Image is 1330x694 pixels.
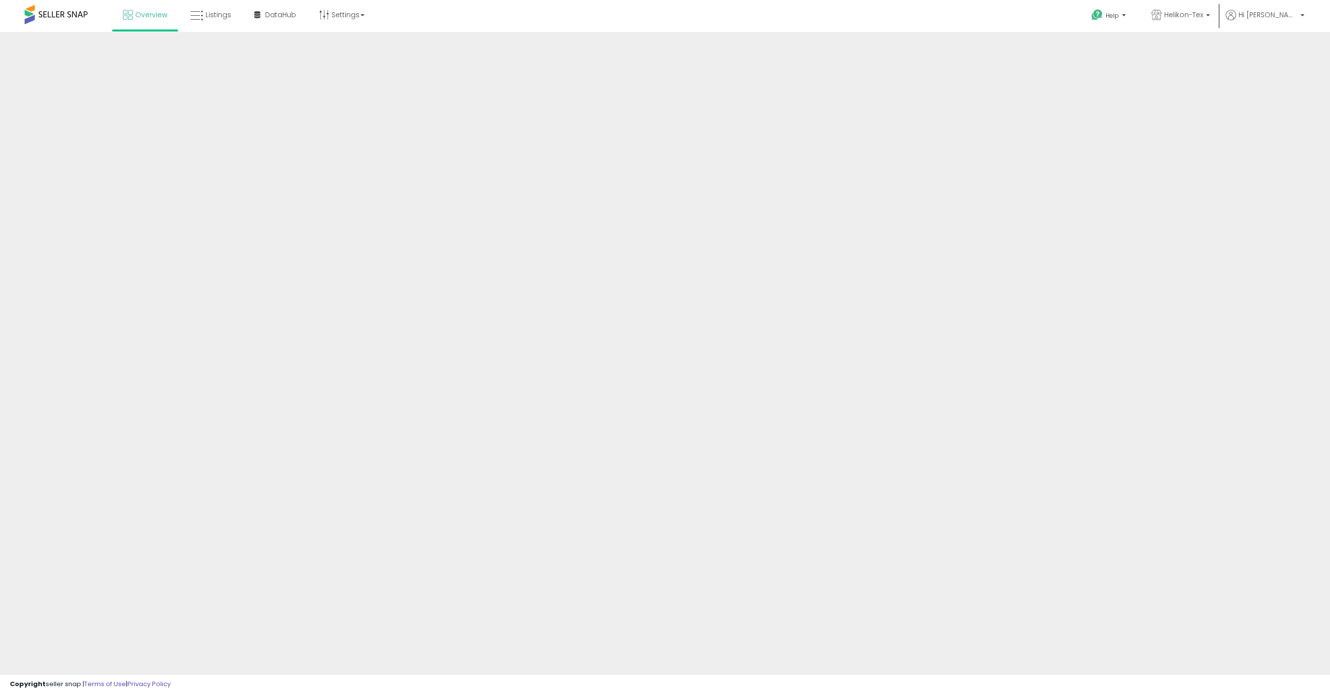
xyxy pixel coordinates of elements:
[1164,10,1203,20] span: Helikon-Tex
[1239,10,1298,20] span: Hi [PERSON_NAME]
[1084,1,1136,32] a: Help
[1091,9,1103,21] i: Get Help
[1226,10,1304,32] a: Hi [PERSON_NAME]
[135,10,167,20] span: Overview
[1106,11,1119,20] span: Help
[265,10,296,20] span: DataHub
[206,10,231,20] span: Listings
